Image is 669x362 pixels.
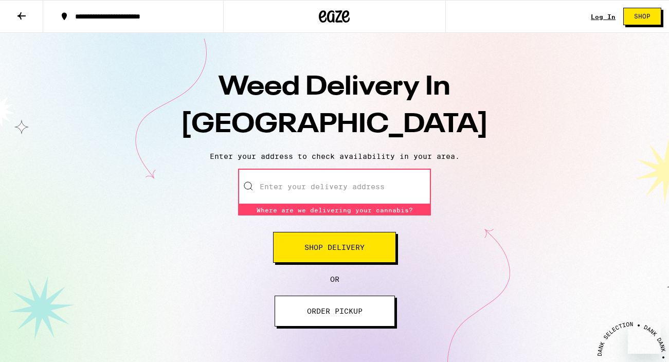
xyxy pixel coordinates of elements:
button: Shop Delivery [273,232,396,263]
input: Enter your delivery address [238,169,431,205]
span: Shop Delivery [304,244,365,251]
a: Log In [591,13,616,20]
span: OR [330,275,339,283]
p: Enter your address to check availability in your area. [10,152,659,160]
button: ORDER PICKUP [275,296,395,327]
button: Shop [623,8,661,25]
iframe: Button to launch messaging window [628,321,661,354]
span: ORDER PICKUP [307,307,363,315]
span: [GEOGRAPHIC_DATA] [180,112,489,138]
h1: Weed Delivery In [155,69,515,144]
a: Shop [616,8,669,25]
div: Where are we delivering your cannabis? [238,205,431,215]
span: Shop [634,13,650,20]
